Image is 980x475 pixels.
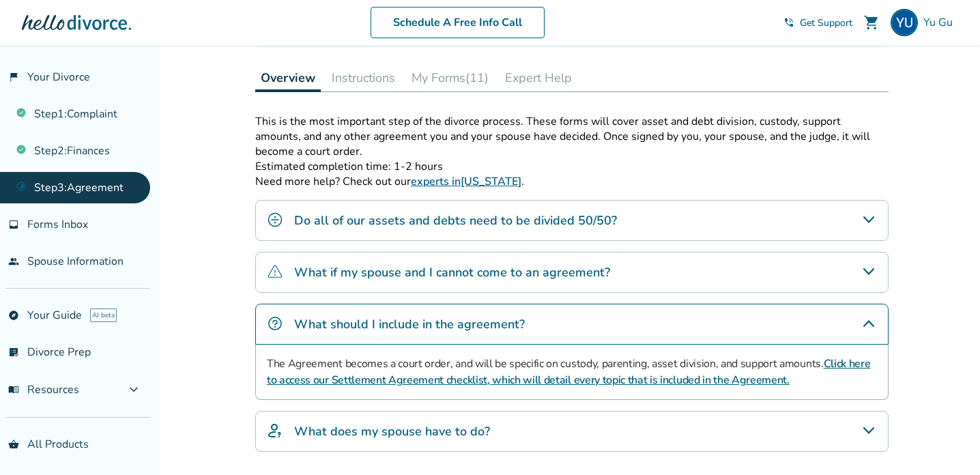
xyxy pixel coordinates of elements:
button: Expert Help [500,64,577,91]
span: menu_book [8,384,19,395]
h4: What if my spouse and I cannot come to an agreement? [294,263,610,281]
div: 聊天小组件 [912,409,980,475]
div: Do all of our assets and debts need to be divided 50/50? [255,200,889,241]
button: Overview [255,64,321,92]
span: expand_more [126,382,142,398]
a: Click here to access our Settlement Agreement checklist, which will detail every topic that is in... [267,356,870,388]
p: The Agreement becomes a court order, and will be specific on custody, parenting, asset division, ... [267,356,877,388]
a: phone_in_talkGet Support [783,16,852,29]
button: My Forms(11) [406,64,494,91]
span: Get Support [800,16,852,29]
span: explore [8,310,19,321]
img: What does my spouse have to do? [267,422,283,439]
img: What should I include in the agreement? [267,315,283,332]
span: flag_2 [8,72,19,83]
span: shopping_cart [863,14,880,31]
span: AI beta [90,308,117,322]
img: YU GU [891,9,918,36]
div: What if my spouse and I cannot come to an agreement? [255,252,889,293]
img: Do all of our assets and debts need to be divided 50/50? [267,212,283,228]
span: shopping_basket [8,439,19,450]
div: What should I include in the agreement? [255,304,889,345]
p: Need more help? Check out our . [255,174,889,189]
span: Yu Gu [923,15,958,30]
span: inbox [8,219,19,230]
span: phone_in_talk [783,17,794,28]
p: Estimated completion time: 1-2 hours [255,159,889,174]
span: people [8,256,19,267]
h4: What does my spouse have to do? [294,422,490,440]
span: Resources [8,382,79,397]
h4: What should I include in the agreement? [294,315,525,333]
button: Instructions [326,64,401,91]
span: list_alt_check [8,347,19,358]
p: This is the most important step of the divorce process. These forms will cover asset and debt div... [255,114,889,159]
iframe: Chat Widget [912,409,980,475]
a: Schedule A Free Info Call [371,7,545,38]
a: experts in[US_STATE] [411,174,521,189]
span: Forms Inbox [27,217,88,232]
div: What does my spouse have to do? [255,411,889,452]
img: What if my spouse and I cannot come to an agreement? [267,263,283,280]
h4: Do all of our assets and debts need to be divided 50/50? [294,212,617,229]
